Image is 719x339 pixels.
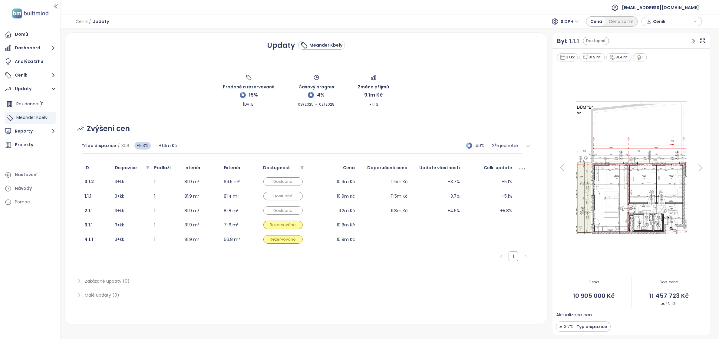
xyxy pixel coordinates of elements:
span: 3.7% [564,323,573,330]
a: Domů [3,28,57,41]
div: 3+kk [557,53,578,61]
div: Meander Kbely [5,112,56,124]
span: Dispozice [115,165,137,171]
td: 3+kk [112,232,151,247]
a: 3.1.2 [85,179,94,185]
span: Cena [343,165,355,171]
span: / [89,16,91,27]
span: Exteriér [224,165,241,171]
td: 1 [151,189,182,203]
td: 11.5m Kč [358,174,411,189]
span: Podlaží [154,165,171,171]
span: Interiér [185,165,201,171]
td: 69.5 m² [221,174,260,189]
span: right [526,144,530,148]
div: Pomoc [15,198,30,206]
h1: Updaty [267,40,295,51]
span: Ceník [76,16,88,27]
span: Zvýšení cen [87,123,130,134]
div: Dostupné [263,192,303,200]
span: Prodané a rezervované [223,81,275,90]
div: Byt 1.1.1 [557,36,579,46]
div: Projekty [15,141,33,149]
button: Ceník [3,69,57,81]
td: 10.9m Kč [306,174,358,189]
span: 15% [249,91,258,99]
span: Meander Kbely [16,114,48,120]
td: +3.7% [411,189,463,203]
td: 66.8 m² [221,232,260,247]
span: Rezidence [PERSON_NAME] [16,101,73,107]
td: 3+kk [112,174,151,189]
span: 10 905 000 Kč [556,291,631,301]
div: Cena za m² [605,17,637,26]
td: 1 [151,203,182,218]
a: 1 [509,252,518,261]
td: +3.7% [411,174,463,189]
a: 4.1.1 [85,236,93,242]
span: 11 457 723 Kč [632,291,707,301]
button: Updaty [3,83,57,95]
td: 11.5m Kč [358,189,411,203]
li: 1 [509,252,518,261]
img: logo [10,7,50,20]
span: filter [146,166,150,169]
a: Návody [3,183,57,195]
span: caret-up [369,103,372,106]
span: Aktualizace cen [556,311,592,318]
img: Decrease [559,323,562,330]
div: Cena [587,17,605,26]
td: 81.0 m² [182,174,221,189]
div: Meander Kbely [309,42,342,48]
span: right [77,293,81,297]
span: 4% [317,91,325,99]
td: 10.9m Kč [306,232,358,247]
td: +4.5% [411,203,463,218]
span: +5.1% [502,178,512,185]
div: Updaty [15,85,31,93]
span: 9.1m Kč [364,91,383,99]
div: Návody [15,185,32,192]
td: 10.9m Kč [306,189,358,203]
span: Dostupnost [263,165,290,171]
td: 81.9 m² [182,203,221,218]
img: Floor plan [570,100,693,236]
span: 40% [475,142,489,149]
span: Doporučená cena [367,165,407,171]
button: Reporty [3,125,57,137]
a: 3.1.1 [85,222,93,228]
a: Nastavení [3,169,57,181]
div: Pomoc [3,196,57,208]
td: 81.4 m² [221,189,260,203]
div: 1 [633,53,647,61]
img: Decrease [661,302,665,305]
span: Celk. update [484,165,512,171]
div: Dostupné [263,206,303,215]
td: 3+kk [112,218,151,232]
a: Analýza trhu [3,56,57,68]
span: +1.3m Kč [159,143,177,149]
div: 81.9 m² [579,53,605,61]
span: left [500,255,503,258]
th: ID [82,161,112,174]
span: ID [85,164,109,171]
span: filter [145,163,151,172]
div: Rezervováno [263,235,303,244]
td: 71.6 m² [221,218,260,232]
span: Cena [556,279,631,285]
td: 1 [151,174,182,189]
span: Updaty [92,16,109,27]
td: 1 [151,232,182,247]
span: right [77,279,81,283]
td: 10.8m Kč [306,218,358,232]
a: 2.1.1 [85,208,93,214]
a: 1.1.1 [85,193,92,199]
span: +5.1% [661,301,675,306]
td: 11.8m Kč [358,203,411,218]
div: Nastavení [15,171,38,179]
div: Domů [15,31,28,38]
span: Časový progres [298,81,334,90]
